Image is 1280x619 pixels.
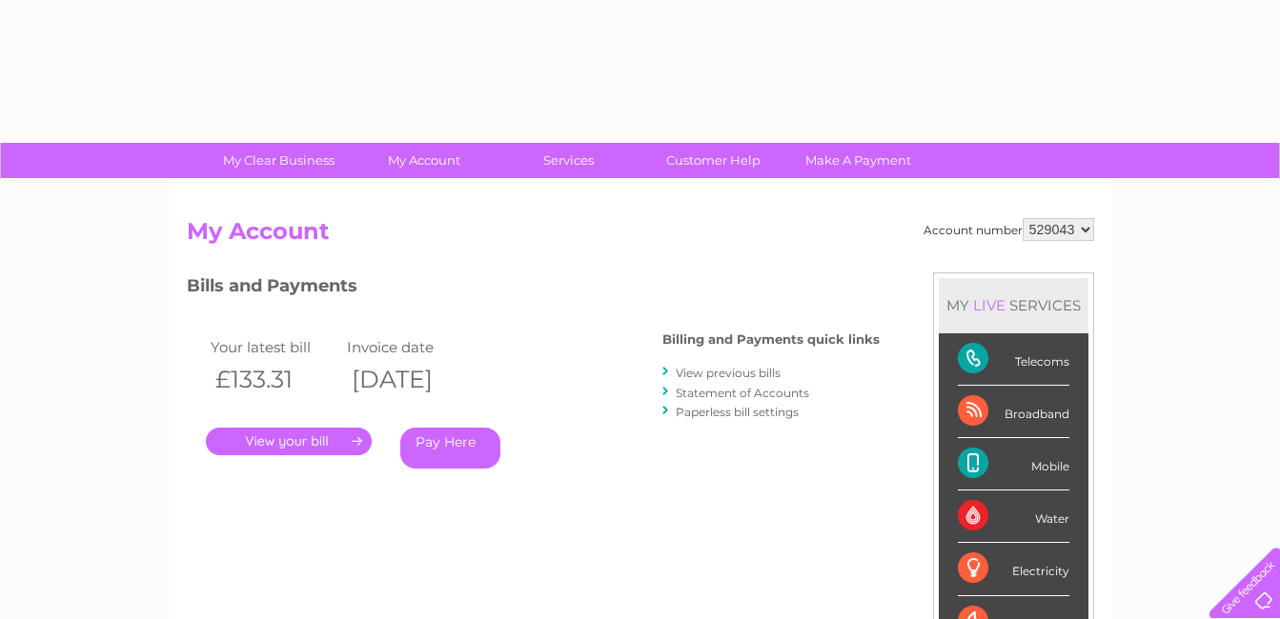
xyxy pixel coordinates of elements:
h3: Bills and Payments [187,272,880,306]
a: Services [490,143,647,178]
a: Make A Payment [780,143,937,178]
div: LIVE [969,296,1009,314]
a: My Account [345,143,502,178]
h2: My Account [187,218,1094,254]
a: Pay Here [400,428,500,469]
th: [DATE] [342,360,479,399]
a: View previous bills [676,366,781,380]
div: Telecoms [958,333,1069,386]
a: . [206,428,372,455]
div: Broadband [958,386,1069,438]
th: £133.31 [206,360,343,399]
div: Water [958,490,1069,543]
td: Your latest bill [206,334,343,360]
div: Electricity [958,543,1069,595]
a: Customer Help [635,143,792,178]
div: MY SERVICES [939,278,1088,332]
td: Invoice date [342,334,479,360]
div: Account number [924,218,1094,241]
div: Mobile [958,438,1069,490]
a: My Clear Business [200,143,357,178]
a: Statement of Accounts [676,386,809,400]
a: Paperless bill settings [676,405,799,419]
h4: Billing and Payments quick links [662,332,880,347]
